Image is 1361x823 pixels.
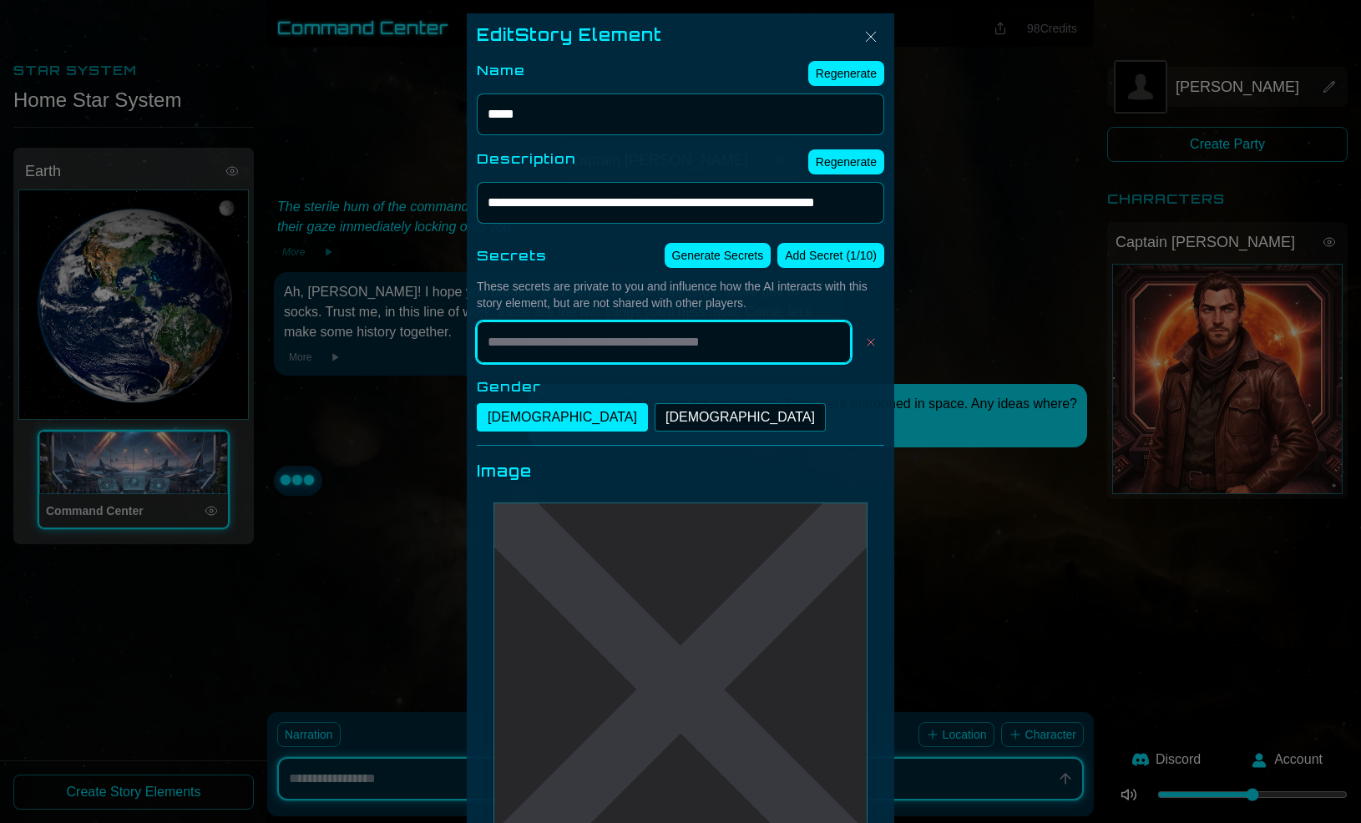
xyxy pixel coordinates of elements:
label: Secrets [477,245,547,265]
img: Close [861,27,881,47]
div: These secrets are private to you and influence how the AI interacts with this story element, but ... [477,278,884,311]
div: Edit Story Element [477,23,884,47]
button: Regenerate [808,61,884,86]
button: [DEMOGRAPHIC_DATA] [655,403,826,432]
button: Add Secret (1/10) [777,243,884,268]
label: Name [477,60,525,80]
button: Regenerate [808,149,884,174]
div: Image [477,459,884,482]
label: Description [477,149,576,169]
button: [DEMOGRAPHIC_DATA] [477,403,648,432]
label: Gender [477,376,884,396]
button: Generate Secrets [665,243,772,268]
